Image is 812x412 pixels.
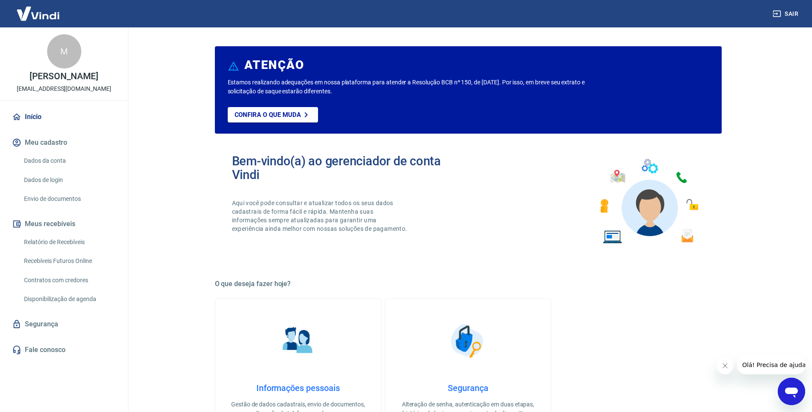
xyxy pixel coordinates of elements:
[737,355,805,374] iframe: Mensagem da empresa
[232,154,468,182] h2: Bem-vindo(a) ao gerenciador de conta Vindi
[771,6,802,22] button: Sair
[17,84,111,93] p: [EMAIL_ADDRESS][DOMAIN_NAME]
[277,319,319,362] img: Informações pessoais
[244,61,304,69] h6: ATENÇÃO
[5,6,72,13] span: Olá! Precisa de ajuda?
[717,357,734,374] iframe: Fechar mensagem
[21,152,118,170] a: Dados da conta
[235,111,301,119] p: Confira o que muda
[21,272,118,289] a: Contratos com credores
[21,171,118,189] a: Dados de login
[10,315,118,334] a: Segurança
[446,319,489,362] img: Segurança
[215,280,722,288] h5: O que deseja fazer hoje?
[228,78,613,96] p: Estamos realizando adequações em nossa plataforma para atender a Resolução BCB nº 150, de [DATE]....
[229,383,367,393] h4: Informações pessoais
[30,72,98,81] p: [PERSON_NAME]
[21,190,118,208] a: Envio de documentos
[592,154,705,249] img: Imagem de um avatar masculino com diversos icones exemplificando as funcionalidades do gerenciado...
[10,340,118,359] a: Fale conosco
[10,0,66,27] img: Vindi
[21,290,118,308] a: Disponibilização de agenda
[10,215,118,233] button: Meus recebíveis
[228,107,318,122] a: Confira o que muda
[21,252,118,270] a: Recebíveis Futuros Online
[10,107,118,126] a: Início
[10,133,118,152] button: Meu cadastro
[399,383,537,393] h4: Segurança
[778,378,805,405] iframe: Botão para abrir a janela de mensagens
[232,199,409,233] p: Aqui você pode consultar e atualizar todos os seus dados cadastrais de forma fácil e rápida. Mant...
[47,34,81,69] div: M
[21,233,118,251] a: Relatório de Recebíveis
